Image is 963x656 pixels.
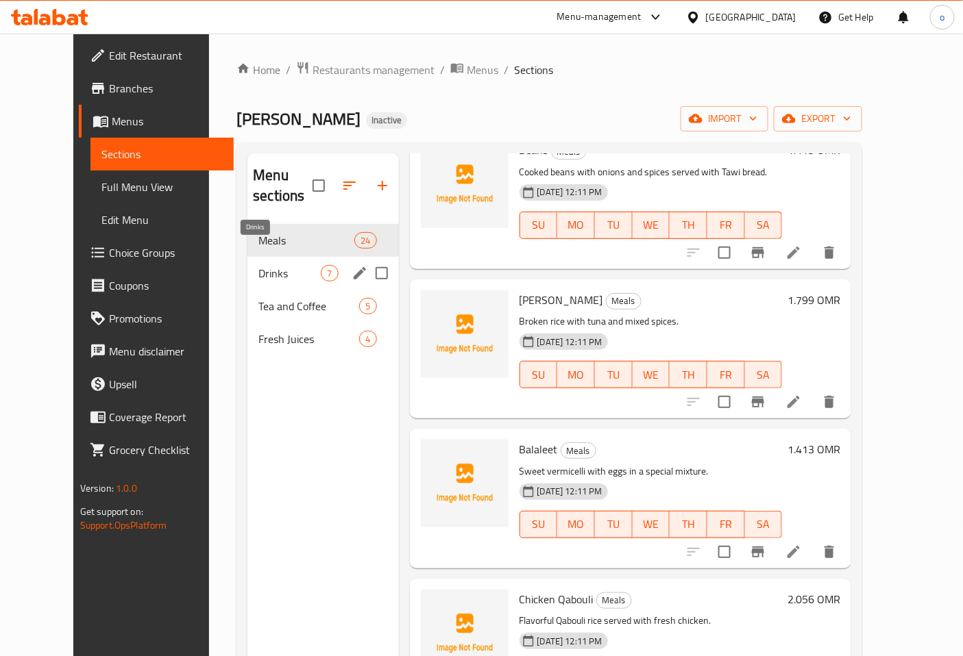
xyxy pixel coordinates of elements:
button: delete [813,386,846,418]
a: Full Menu View [90,171,234,203]
button: export [774,106,862,131]
span: Menu disclaimer [109,343,223,359]
button: TH [670,212,707,239]
span: import [692,110,757,127]
span: SA [751,514,777,534]
button: MO [557,511,595,538]
a: Sections [90,138,234,171]
span: Inactive [366,114,407,126]
button: FR [707,361,745,388]
span: FR [713,514,740,534]
span: 1.0.0 [116,479,137,497]
p: Sweet vermicelli with eggs in a special mixture. [520,463,783,480]
span: [DATE] 12:11 PM [532,186,608,199]
div: Meals [258,232,354,249]
a: Restaurants management [296,61,435,79]
span: Coupons [109,277,223,294]
a: Promotions [79,302,234,335]
li: / [440,62,445,78]
h6: 1.799 OMR [788,290,840,310]
span: [DATE] 12:11 PM [532,635,608,648]
span: SU [526,514,552,534]
div: Tea and Coffee5 [247,290,398,323]
p: Broken rice with tuna and mixed spices. [520,313,783,330]
span: Meals [597,592,631,608]
button: MO [557,361,595,388]
span: Menus [467,62,498,78]
button: TH [670,511,707,538]
button: SA [745,511,783,538]
span: SA [751,215,777,235]
button: TU [595,511,633,538]
span: Menus [112,113,223,129]
span: Sort sections [333,169,366,202]
span: WE [638,514,665,534]
button: WE [633,212,670,239]
button: delete [813,236,846,269]
span: Select to update [710,538,739,566]
nav: Menu sections [247,218,398,361]
a: Branches [79,72,234,105]
button: TH [670,361,707,388]
a: Edit menu item [785,394,802,410]
h2: Menu sections [253,165,312,206]
a: Menu disclaimer [79,335,234,368]
span: o [940,10,944,25]
button: TU [595,361,633,388]
a: Menus [79,105,234,138]
span: 4 [360,333,376,346]
span: Version: [80,479,114,497]
button: FR [707,511,745,538]
div: Inactive [366,112,407,129]
button: WE [633,511,670,538]
button: SA [745,212,783,239]
div: items [359,331,376,347]
nav: breadcrumb [236,61,862,79]
button: Branch-specific-item [742,236,775,269]
a: Menus [450,61,498,79]
div: [GEOGRAPHIC_DATA] [706,10,796,25]
span: Balaleet [520,439,558,459]
button: SU [520,361,558,388]
span: MO [563,215,589,235]
div: Meals [606,293,642,310]
span: Upsell [109,376,223,392]
span: TU [600,215,627,235]
span: Meals [607,293,641,309]
span: Drinks [258,265,321,281]
span: Sections [101,146,223,162]
span: FR [713,365,740,385]
span: TU [600,365,627,385]
h6: 1.413 OMR [788,440,840,459]
a: Coverage Report [79,401,234,433]
div: items [321,265,338,281]
button: TU [595,212,633,239]
button: FR [707,212,745,239]
li: / [504,62,509,78]
h6: 2.056 OMR [788,590,840,609]
span: Restaurants management [313,62,435,78]
span: MO [563,514,589,534]
a: Support.OpsPlatform [80,516,167,534]
span: 7 [321,267,337,280]
span: Fresh Juices [258,331,359,347]
span: Select to update [710,238,739,267]
button: import [681,106,768,131]
a: Choice Groups [79,236,234,269]
button: delete [813,535,846,568]
button: edit [350,263,370,283]
div: Meals [561,442,596,459]
span: Meals [561,443,596,459]
span: Select to update [710,388,739,416]
div: Meals24 [247,224,398,257]
h6: 1.413 OMR [788,140,840,160]
span: Grocery Checklist [109,442,223,458]
span: Get support on: [80,503,143,520]
a: Grocery Checklist [79,433,234,466]
div: Meals [596,592,632,609]
a: Edit menu item [785,244,802,261]
span: Choice Groups [109,244,223,261]
span: WE [638,215,665,235]
span: [PERSON_NAME] [520,290,603,310]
